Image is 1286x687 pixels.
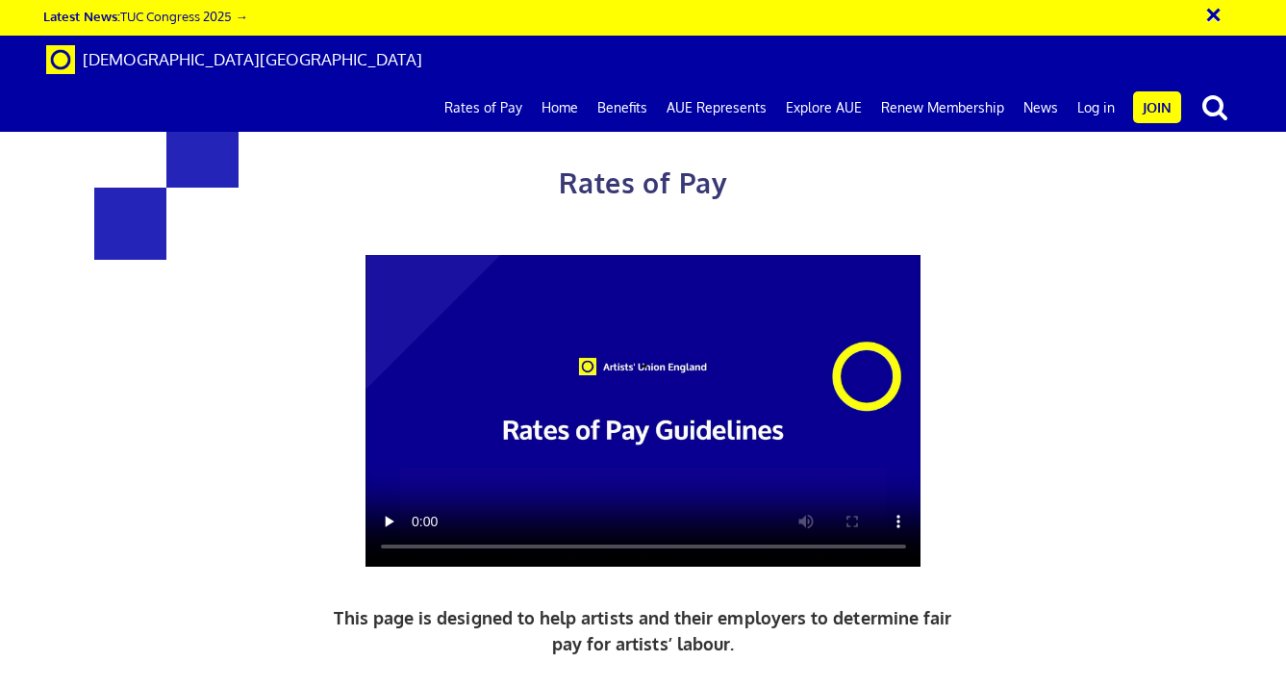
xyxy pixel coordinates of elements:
[43,8,247,24] a: Latest News:TUC Congress 2025 →
[1068,84,1124,132] a: Log in
[1185,87,1245,127] button: search
[435,84,532,132] a: Rates of Pay
[43,8,120,24] strong: Latest News:
[657,84,776,132] a: AUE Represents
[588,84,657,132] a: Benefits
[32,36,437,84] a: Brand [DEMOGRAPHIC_DATA][GEOGRAPHIC_DATA]
[871,84,1014,132] a: Renew Membership
[1133,91,1181,123] a: Join
[559,165,727,200] span: Rates of Pay
[532,84,588,132] a: Home
[1014,84,1068,132] a: News
[776,84,871,132] a: Explore AUE
[83,49,422,69] span: [DEMOGRAPHIC_DATA][GEOGRAPHIC_DATA]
